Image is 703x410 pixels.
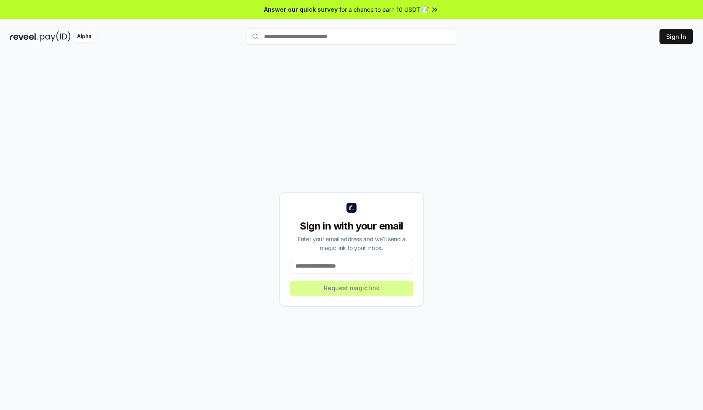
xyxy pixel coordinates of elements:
[290,235,413,252] div: Enter your email address and we’ll send a magic link to your inbox.
[290,219,413,233] div: Sign in with your email
[659,29,693,44] button: Sign In
[264,5,338,14] span: Answer our quick survey
[339,5,429,14] span: for a chance to earn 10 USDT 📝
[40,31,71,42] img: pay_id
[346,203,357,213] img: logo_small
[10,31,38,42] img: reveel_dark
[72,31,96,42] div: Alpha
